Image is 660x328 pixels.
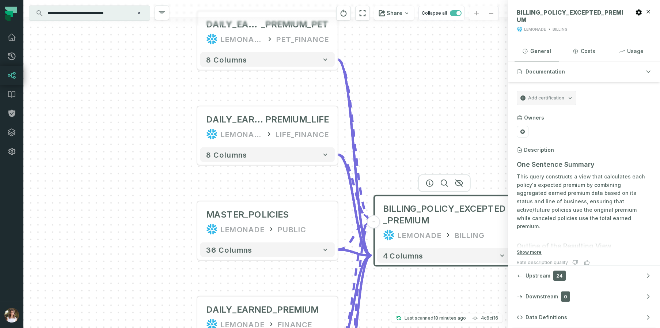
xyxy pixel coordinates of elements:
button: Downstream0 [508,286,660,307]
g: Edge from e1932ff3f2bbb4d7001c622788be3e85 to e1f1164645e23de3bdcd6071e0fee6c8 [338,60,371,256]
span: Documentation [526,68,565,75]
button: Documentation [508,61,660,82]
button: zoom out [484,6,498,20]
h3: Owners [524,114,544,121]
h3: Description [524,146,554,154]
button: Share [374,6,414,20]
span: Upstream [526,272,550,279]
h4: 4c9cf16 [481,316,498,320]
div: LEMONADE [221,128,262,140]
span: BILLING_POLICY_EXCEPTED_PREMIUM [517,9,625,23]
span: 24 [553,271,566,281]
button: Last scanned[DATE] 12:07:38 PM4c9cf16 [391,314,502,323]
g: Edge from 43e540b74d2b0a057687b5748e47f205 to e1f1164645e23de3bdcd6071e0fee6c8 [338,155,371,256]
div: MASTER_POLICIES [206,209,289,220]
p: Last scanned [405,314,466,322]
div: PET_FINANCE [276,33,329,45]
div: LIFE_FINANCE [276,128,329,140]
span: Data Definitions [526,314,567,321]
div: DAILY_EARNED_PREMIUM_LIFE [206,114,329,125]
span: 4 columns [383,251,423,260]
button: Add certification [517,91,576,105]
p: This query constructs a view that calculates each policy's expected premium by combining aggregat... [517,173,651,231]
span: Add certification [528,95,564,101]
button: Usage [609,41,653,61]
div: BILLING [455,229,485,241]
span: PREMIUM_LIFE [265,114,329,125]
div: LEMONADE [221,33,263,45]
span: 0 [561,291,570,302]
span: 36 columns [206,245,252,254]
button: - [367,215,380,229]
img: avatar of Sharon Lifchitz [4,308,19,323]
div: PUBLIC [278,223,306,235]
div: DAILY_EARNED_PREMIUM_PET [206,19,329,30]
span: 8 columns [206,55,247,64]
div: LEMONADE [221,223,265,235]
button: Upstream24 [508,265,660,286]
button: Costs [562,41,606,61]
g: Edge from 9a455bdb043005c692d49f8795de57b1 to e1f1164645e23de3bdcd6071e0fee6c8 [338,250,371,256]
button: Data Definitions [508,307,660,328]
span: _PREMIUM_PET [261,19,329,30]
div: DAILY_EARNED_PREMIUM [206,304,319,316]
button: Collapse all [418,6,465,20]
span: DAILY_EARNED_ [206,114,265,125]
div: LEMONADE [398,229,441,241]
button: General [515,41,559,61]
span: 8 columns [206,150,247,159]
div: BILLING [553,27,568,32]
h3: One Sentence Summary [517,159,651,170]
button: Show more [517,249,542,255]
span: BILLING_POLICY_EXCEPTED_PREMIUM [383,203,506,226]
relative-time: Sep 30, 2025, 12:07 PM GMT+2 [433,315,466,321]
button: Clear search query [135,10,143,17]
span: Downstream [526,293,558,300]
div: LEMONADE [524,27,546,32]
div: Rate description quality [517,260,568,265]
span: DAILY_EARNED [206,19,261,30]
